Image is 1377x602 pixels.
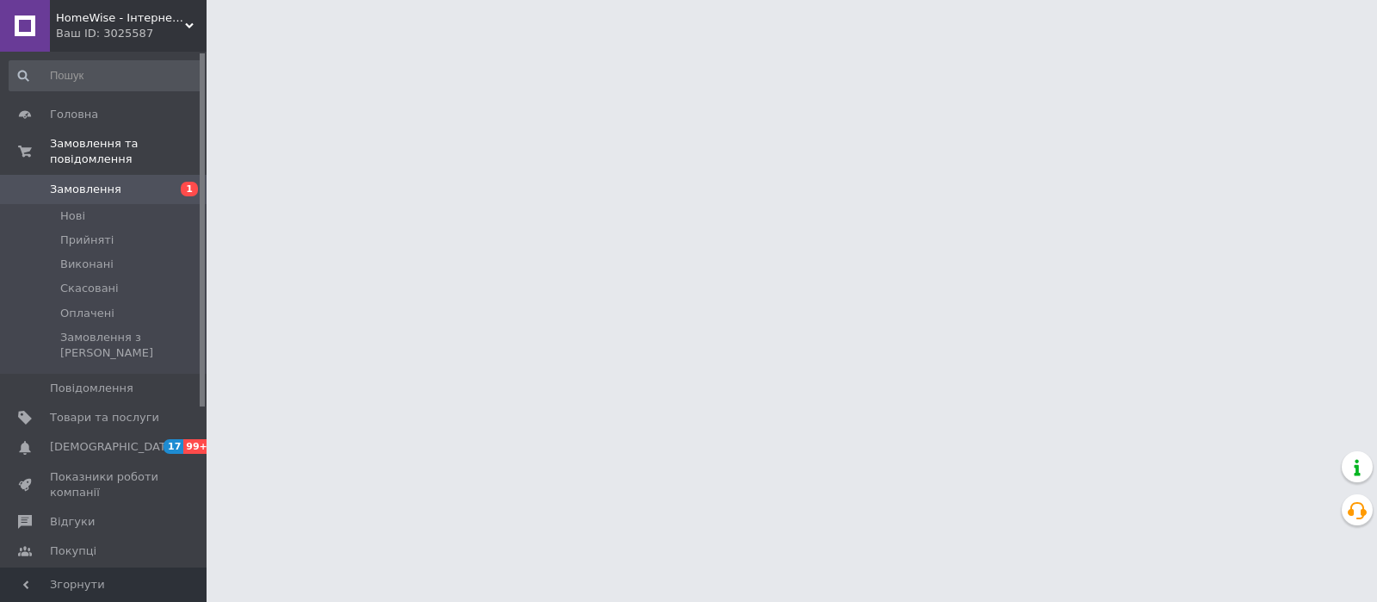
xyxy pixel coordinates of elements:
[60,306,114,321] span: Оплачені
[50,410,159,425] span: Товари та послуги
[50,381,133,396] span: Повідомлення
[56,10,185,26] span: HomeWise - Інтернет магазин товарів для дому
[9,60,203,91] input: Пошук
[164,439,183,454] span: 17
[60,233,114,248] span: Прийняті
[50,182,121,197] span: Замовлення
[50,136,207,167] span: Замовлення та повідомлення
[50,514,95,530] span: Відгуки
[60,330,201,361] span: Замовлення з [PERSON_NAME]
[50,439,177,455] span: [DEMOGRAPHIC_DATA]
[60,257,114,272] span: Виконані
[183,439,212,454] span: 99+
[50,107,98,122] span: Головна
[60,281,119,296] span: Скасовані
[50,469,159,500] span: Показники роботи компанії
[50,543,96,559] span: Покупці
[60,208,85,224] span: Нові
[56,26,207,41] div: Ваш ID: 3025587
[181,182,198,196] span: 1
